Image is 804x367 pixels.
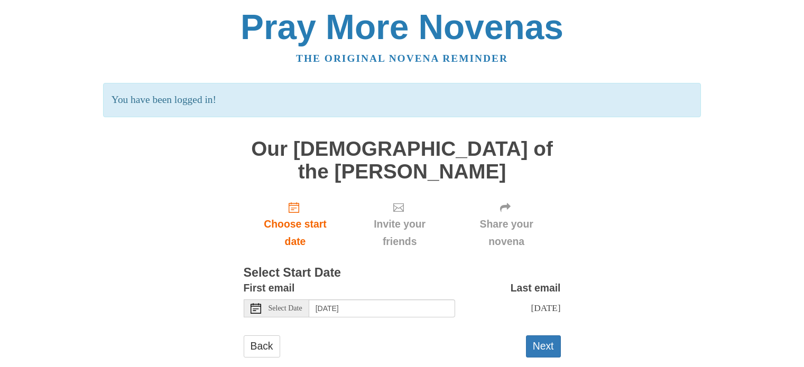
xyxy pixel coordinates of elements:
span: Invite your friends [357,215,441,250]
a: Pray More Novenas [241,7,563,46]
a: Back [244,335,280,357]
div: Click "Next" to confirm your start date first. [452,193,561,256]
span: Share your novena [463,215,550,250]
div: Click "Next" to confirm your start date first. [347,193,452,256]
p: You have been logged in! [103,83,701,117]
a: The original novena reminder [296,53,508,64]
label: Last email [511,279,561,297]
label: First email [244,279,295,297]
h1: Our [DEMOGRAPHIC_DATA] of the [PERSON_NAME] [244,138,561,183]
span: Select Date [269,305,302,312]
h3: Select Start Date [244,266,561,280]
span: [DATE] [531,303,560,313]
span: Choose start date [254,215,337,250]
a: Choose start date [244,193,347,256]
button: Next [526,335,561,357]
